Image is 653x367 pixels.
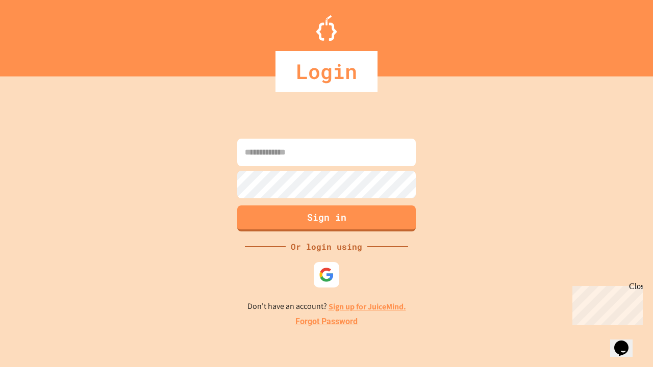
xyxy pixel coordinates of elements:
div: Chat with us now!Close [4,4,70,65]
iframe: chat widget [568,282,643,325]
p: Don't have an account? [247,300,406,313]
img: google-icon.svg [319,267,334,282]
div: Or login using [286,241,367,253]
a: Sign up for JuiceMind. [329,301,406,312]
img: Logo.svg [316,15,337,41]
button: Sign in [237,205,416,231]
iframe: chat widget [610,326,643,357]
a: Forgot Password [295,316,358,328]
div: Login [275,51,378,92]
